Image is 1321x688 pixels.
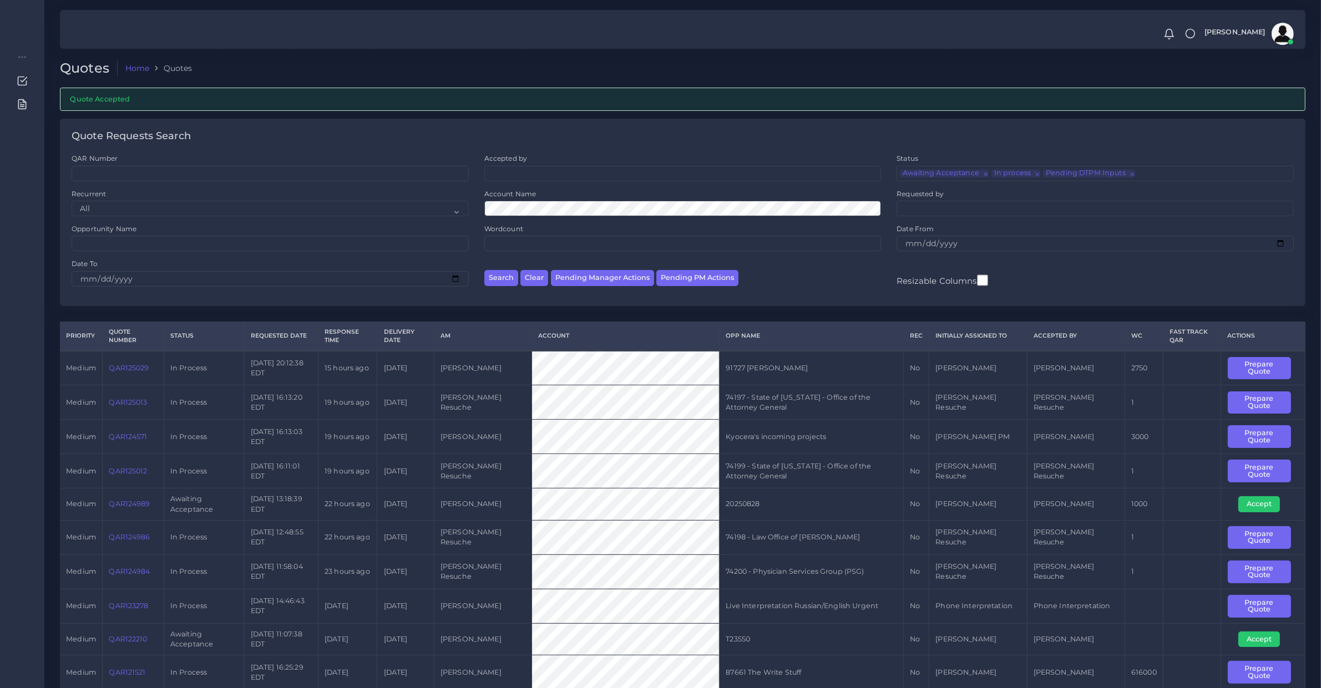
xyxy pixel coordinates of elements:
td: [DATE] [377,454,434,488]
span: medium [66,364,96,372]
td: In Process [164,520,244,554]
td: [PERSON_NAME] [929,488,1027,521]
td: [DATE] 20:12:38 EDT [244,351,318,385]
a: QAR125029 [109,364,149,372]
td: [PERSON_NAME] Resuche [434,520,532,554]
a: Home [125,63,150,74]
td: [DATE] [377,385,434,420]
a: QAR122210 [109,635,147,643]
span: medium [66,635,96,643]
a: QAR125012 [109,467,147,475]
td: Awaiting Acceptance [164,488,244,521]
div: Quote Accepted [60,88,1305,110]
th: Fast Track QAR [1163,322,1221,350]
a: QAR125013 [109,398,147,406]
a: Accept [1238,500,1288,508]
td: No [903,554,929,589]
img: avatar [1272,23,1294,45]
th: Account [532,322,720,350]
a: Prepare Quote [1228,667,1299,676]
span: medium [66,668,96,676]
label: Accepted by [484,154,528,163]
a: QAR124571 [109,432,147,441]
a: Prepare Quote [1228,602,1299,610]
td: In Process [164,554,244,589]
h4: Quote Requests Search [72,130,191,142]
th: Quote Number [103,322,164,350]
td: 22 hours ago [318,520,377,554]
td: 74198 - Law Office of [PERSON_NAME] [720,520,904,554]
a: Prepare Quote [1228,567,1299,575]
td: 1 [1125,520,1163,554]
button: Prepare Quote [1228,560,1291,583]
td: In Process [164,351,244,385]
td: [DATE] 13:18:39 EDT [244,488,318,521]
button: Prepare Quote [1228,460,1291,482]
label: Date To [72,259,98,268]
th: Initially Assigned to [929,322,1027,350]
td: [DATE] 16:13:20 EDT [244,385,318,420]
td: 3000 [1125,420,1163,454]
label: Status [897,154,918,163]
label: Requested by [897,189,944,198]
td: No [903,488,929,521]
a: Prepare Quote [1228,363,1299,371]
label: Recurrent [72,189,106,198]
td: 15 hours ago [318,351,377,385]
td: [DATE] [377,488,434,521]
td: In Process [164,454,244,488]
td: 23 hours ago [318,554,377,589]
td: [PERSON_NAME] [1027,351,1125,385]
td: [PERSON_NAME] [1027,420,1125,454]
td: [PERSON_NAME] Resuche [1027,454,1125,488]
li: In process [991,170,1040,177]
td: [PERSON_NAME] [434,589,532,623]
td: In Process [164,385,244,420]
label: Date From [897,224,934,233]
label: QAR Number [72,154,118,163]
td: [DATE] 11:07:38 EDT [244,623,318,655]
td: Awaiting Acceptance [164,623,244,655]
li: Pending DTPM Inputs [1043,170,1135,177]
label: Opportunity Name [72,224,136,233]
span: medium [66,500,96,508]
td: 19 hours ago [318,420,377,454]
td: [PERSON_NAME] [929,623,1027,655]
td: [PERSON_NAME] [434,488,532,521]
th: Requested Date [244,322,318,350]
button: Accept [1238,631,1280,647]
a: Prepare Quote [1228,466,1299,475]
th: Delivery Date [377,322,434,350]
a: Prepare Quote [1228,533,1299,541]
td: [DATE] [377,554,434,589]
td: 2750 [1125,351,1163,385]
td: [DATE] 16:11:01 EDT [244,454,318,488]
td: [PERSON_NAME] Resuche [929,520,1027,554]
td: [PERSON_NAME] Resuche [1027,385,1125,420]
input: Resizable Columns [977,273,988,287]
td: [PERSON_NAME] [434,420,532,454]
button: Pending PM Actions [656,270,738,286]
button: Accept [1238,496,1280,512]
a: QAR121521 [109,668,145,676]
td: 20250828 [720,488,904,521]
td: 74197 - State of [US_STATE] - Office of the Attorney General [720,385,904,420]
td: [PERSON_NAME] [434,623,532,655]
th: Actions [1221,322,1305,350]
td: Phone Interpretation [1027,589,1125,623]
span: medium [66,533,96,541]
td: [PERSON_NAME] [434,351,532,385]
a: [PERSON_NAME]avatar [1199,23,1298,45]
td: 74200 - Physician Services Group (PSG) [720,554,904,589]
td: 1000 [1125,488,1163,521]
td: [DATE] [377,351,434,385]
td: [DATE] 11:58:04 EDT [244,554,318,589]
td: 22 hours ago [318,488,377,521]
a: Prepare Quote [1228,432,1299,440]
td: 91727 [PERSON_NAME] [720,351,904,385]
td: No [903,623,929,655]
td: 1 [1125,385,1163,420]
span: medium [66,467,96,475]
td: No [903,385,929,420]
td: [DATE] 16:13:03 EDT [244,420,318,454]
